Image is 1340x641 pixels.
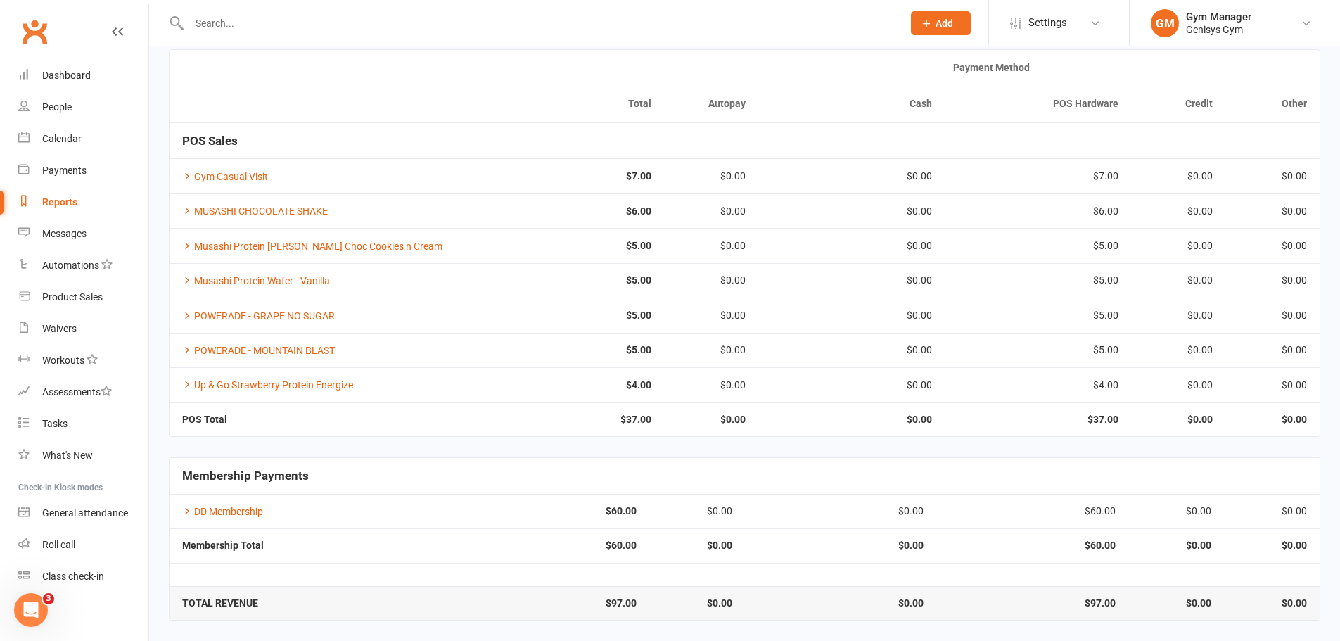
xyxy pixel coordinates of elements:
div: $5.00 [957,275,1119,286]
strong: $0.00 [677,414,746,425]
button: Add [911,11,971,35]
strong: $37.00 [957,414,1119,425]
span: Add [936,18,953,29]
div: $0.00 [1144,171,1213,182]
div: $0.00 [1237,506,1307,516]
div: $0.00 [771,310,932,321]
strong: $0.00 [1237,540,1307,551]
a: Class kiosk mode [18,561,148,592]
div: $0.00 [662,506,732,516]
div: $0.00 [677,345,746,355]
a: Waivers [18,313,148,345]
div: Autopay [677,99,746,109]
strong: $37.00 [490,414,651,425]
strong: $0.00 [1237,598,1307,609]
div: Messages [42,228,87,239]
div: Total [490,99,651,109]
div: $0.00 [677,380,746,391]
div: Reports [42,196,77,208]
div: Assessments [42,386,112,398]
div: $0.00 [677,310,746,321]
a: Musashi Protein Wafer - Vanilla [182,275,330,286]
div: $0.00 [677,241,746,251]
a: Dashboard [18,60,148,91]
a: Clubworx [17,14,52,49]
div: $7.00 [957,171,1119,182]
div: $0.00 [1144,275,1213,286]
strong: $5.00 [490,310,651,321]
div: Dashboard [42,70,91,81]
strong: $0.00 [662,540,732,551]
div: $0.00 [1238,241,1307,251]
a: Tasks [18,408,148,440]
div: Cash [771,99,932,109]
strong: POS Total [182,414,227,425]
div: $0.00 [1238,310,1307,321]
strong: $0.00 [1141,540,1211,551]
h5: Membership Payments [182,469,1307,483]
div: Genisys Gym [1186,23,1251,36]
h5: POS Sales [182,134,1307,148]
a: Reports [18,186,148,218]
span: 3 [43,593,54,604]
strong: $0.00 [662,598,732,609]
a: People [18,91,148,123]
div: Payments [42,165,87,176]
strong: $6.00 [490,206,651,217]
div: $5.00 [957,345,1119,355]
div: $0.00 [771,241,932,251]
div: Gym Manager [1186,11,1251,23]
strong: $0.00 [1141,598,1211,609]
input: Search... [185,13,893,33]
div: POS Hardware [957,99,1119,109]
div: Class check-in [42,571,104,582]
strong: $60.00 [470,540,636,551]
div: Automations [42,260,99,271]
div: $0.00 [771,275,932,286]
div: $0.00 [758,506,924,516]
strong: $0.00 [1238,414,1307,425]
strong: $5.00 [490,345,651,355]
a: MUSASHI CHOCOLATE SHAKE [182,205,328,217]
strong: Membership Total [182,540,264,551]
a: General attendance kiosk mode [18,497,148,529]
a: Payments [18,155,148,186]
strong: $97.00 [949,598,1115,609]
div: Product Sales [42,291,103,303]
div: Workouts [42,355,84,366]
a: Automations [18,250,148,281]
div: $0.00 [1238,171,1307,182]
div: $0.00 [1238,206,1307,217]
strong: $97.00 [470,598,636,609]
a: Workouts [18,345,148,376]
div: Roll call [42,539,75,550]
a: Roll call [18,529,148,561]
div: Calendar [42,133,82,144]
div: $0.00 [1144,380,1213,391]
div: $0.00 [771,380,932,391]
iframe: Intercom live chat [14,593,48,627]
div: $0.00 [771,345,932,355]
div: $0.00 [677,171,746,182]
span: Settings [1028,7,1067,39]
div: $0.00 [1238,275,1307,286]
div: $0.00 [771,171,932,182]
strong: $60.00 [949,540,1115,551]
strong: $5.00 [490,241,651,251]
a: Assessments [18,376,148,408]
div: $5.00 [957,241,1119,251]
div: GM [1151,9,1179,37]
div: $0.00 [771,206,932,217]
div: Other [1238,99,1307,109]
div: $60.00 [949,506,1115,516]
a: Up & Go Strawberry Protein Energize [182,379,353,391]
div: $0.00 [1144,241,1213,251]
strong: $0.00 [758,598,924,609]
div: $0.00 [1141,506,1211,516]
strong: $0.00 [758,540,924,551]
div: $0.00 [677,275,746,286]
strong: $5.00 [490,275,651,286]
div: $6.00 [957,206,1119,217]
div: $0.00 [1238,380,1307,391]
div: $0.00 [677,206,746,217]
